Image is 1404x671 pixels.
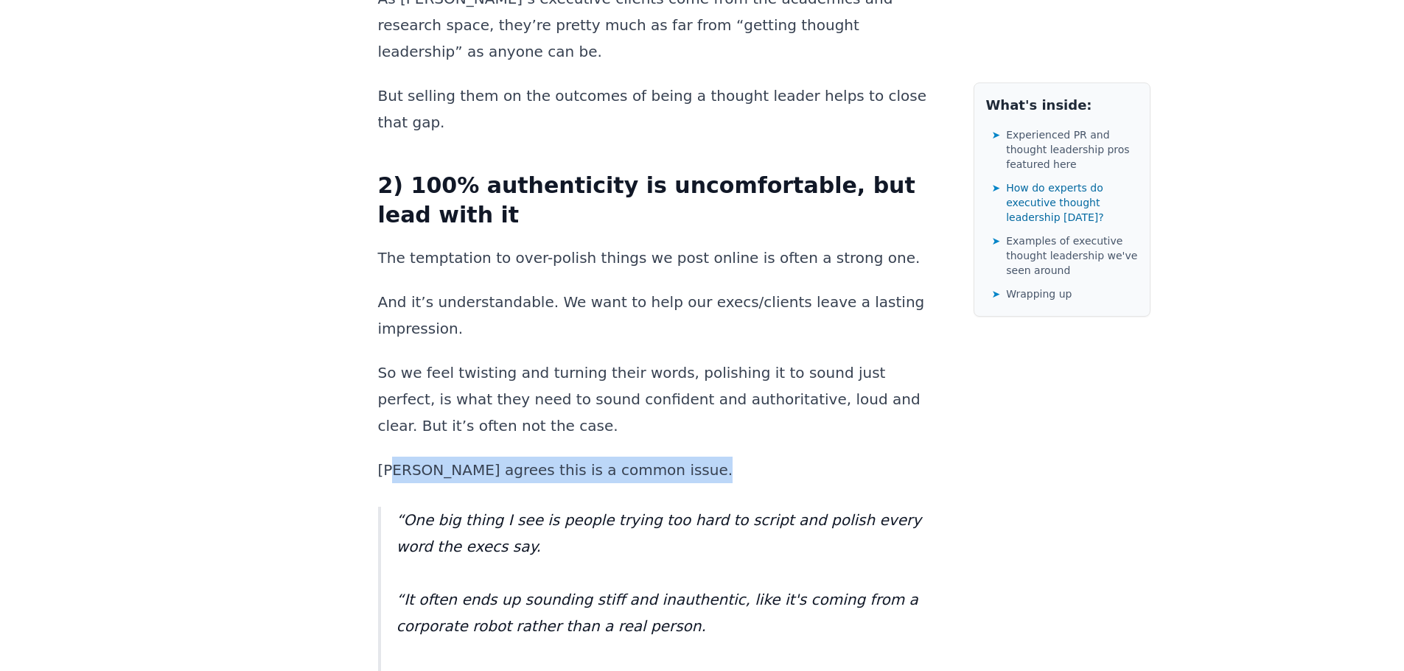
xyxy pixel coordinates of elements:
span: ➤ [992,127,1001,142]
p: But selling them on the outcomes of being a thought leader helps to close that gap. [378,82,938,136]
span: ➤ [992,180,1001,195]
span: Experienced PR and thought leadership pros featured here [1006,127,1137,172]
span: Examples of executive thought leadership we've seen around [1006,233,1137,278]
span: How do experts do executive thought leadership [DATE]? [1006,180,1137,225]
a: ➤Examples of executive thought leadership we've seen around [992,231,1138,281]
p: [PERSON_NAME] agrees this is a common issue. [378,457,938,483]
a: ➤How do experts do executive thought leadership [DATE]? [992,178,1138,228]
h2: What's inside: [986,95,1138,116]
span: ➤ [992,287,1001,301]
h3: 2) 100% authenticity is uncomfortable, but lead with it [378,171,938,230]
span: Wrapping up [1006,287,1072,301]
p: The temptation to over-polish things we post online is often a strong one. [378,245,938,271]
a: ➤Wrapping up [992,284,1138,304]
span: ➤ [992,233,1001,248]
p: And it’s understandable. We want to help our execs/clients leave a lasting impression. [378,289,938,342]
a: ➤Experienced PR and thought leadership pros featured here [992,124,1138,175]
p: So we feel twisting and turning their words, polishing it to sound just perfect, is what they nee... [378,359,938,439]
